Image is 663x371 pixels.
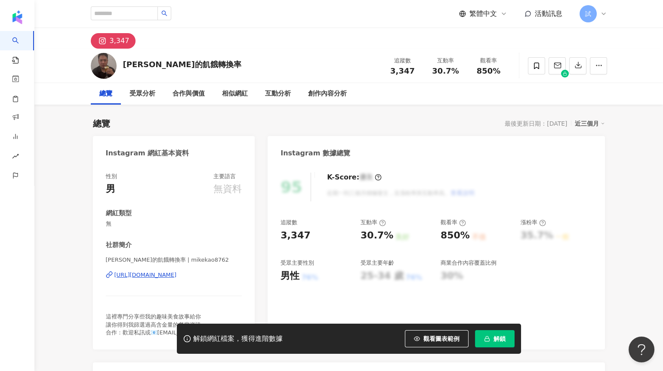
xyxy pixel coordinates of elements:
[505,120,567,127] div: 最後更新日期：[DATE]
[361,219,386,226] div: 互動率
[106,313,215,343] span: 這裡專門分享些我的趣味美食故事給你 讓你得到我篩選過高含金量的餐廳資訊 合作：歡迎私訊或📧[EMAIL_ADDRESS][DOMAIN_NAME]
[213,173,236,180] div: 主要語言
[106,173,117,180] div: 性別
[106,256,242,264] span: [PERSON_NAME]的飢餓轉換率 | mikekao8762
[361,259,394,267] div: 受眾主要年齡
[91,53,117,79] img: KOL Avatar
[12,31,29,65] a: search
[441,219,466,226] div: 觀看率
[477,67,501,75] span: 850%
[521,219,546,226] div: 漲粉率
[432,67,459,75] span: 30.7%
[423,335,459,342] span: 觀看圖表範例
[110,35,130,47] div: 3,347
[106,148,189,158] div: Instagram 網紅基本資料
[472,56,505,65] div: 觀看率
[10,10,24,24] img: logo icon
[106,220,242,228] span: 無
[361,229,393,242] div: 30.7%
[99,89,112,99] div: 總覽
[493,335,506,342] span: 解鎖
[585,9,591,19] span: 試
[106,182,115,196] div: 男
[114,271,177,279] div: [URL][DOMAIN_NAME]
[193,334,283,343] div: 解鎖網紅檔案，獲得進階數據
[405,330,469,347] button: 觀看圖表範例
[106,271,242,279] a: [URL][DOMAIN_NAME]
[441,259,496,267] div: 商業合作內容覆蓋比例
[106,209,132,218] div: 網紅類型
[173,89,205,99] div: 合作與價值
[308,89,347,99] div: 創作內容分析
[281,219,297,226] div: 追蹤數
[12,148,19,167] span: rise
[161,10,167,16] span: search
[265,89,291,99] div: 互動分析
[281,259,314,267] div: 受眾主要性別
[475,330,515,347] button: 解鎖
[123,59,241,70] div: [PERSON_NAME]的飢餓轉換率
[213,182,242,196] div: 無資料
[130,89,155,99] div: 受眾分析
[441,229,470,242] div: 850%
[91,33,136,49] button: 3,347
[386,56,419,65] div: 追蹤數
[469,9,497,19] span: 繁體中文
[222,89,248,99] div: 相似網紅
[281,229,311,242] div: 3,347
[575,118,605,129] div: 近三個月
[390,66,415,75] span: 3,347
[281,148,350,158] div: Instagram 數據總覽
[93,117,110,130] div: 總覽
[281,269,299,283] div: 男性
[429,56,462,65] div: 互動率
[327,173,382,182] div: K-Score :
[106,241,132,250] div: 社群簡介
[535,9,562,18] span: 活動訊息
